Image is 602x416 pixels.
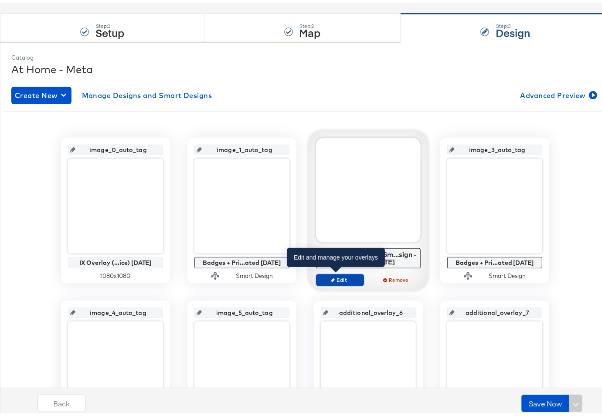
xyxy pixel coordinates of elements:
[319,248,418,263] div: Star Rating + Price Sm...sign - Updated [DATE]
[299,20,321,27] div: Step: 2
[11,84,71,101] button: Create New
[520,87,595,99] span: Advanced Preview
[37,392,85,409] button: Back
[197,257,287,264] div: Badges + Pri...ated [DATE]
[82,87,212,99] span: Manage Designs and Smart Designs
[521,392,569,409] button: Save Now
[15,87,68,99] span: Create New
[496,20,530,27] div: Step: 3
[320,274,360,281] span: Edit
[11,51,599,59] div: Catalog
[236,269,273,277] div: Smart Design
[299,23,321,37] strong: Map
[95,23,124,37] strong: Setup
[78,84,216,101] button: Manage Designs and Smart Designs
[11,59,599,74] div: At Home - Meta
[316,271,364,284] button: Edit
[489,269,526,277] div: Smart Design
[517,84,599,101] button: Advanced Preview
[373,271,421,284] button: Remove
[377,274,417,281] span: Remove
[496,23,530,37] strong: Design
[70,257,161,264] div: IX Overlay (...ice) [DATE]
[95,20,124,27] div: Step: 1
[449,257,540,264] div: Badges + Pri...ated [DATE]
[68,269,163,277] div: 1080 x 1080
